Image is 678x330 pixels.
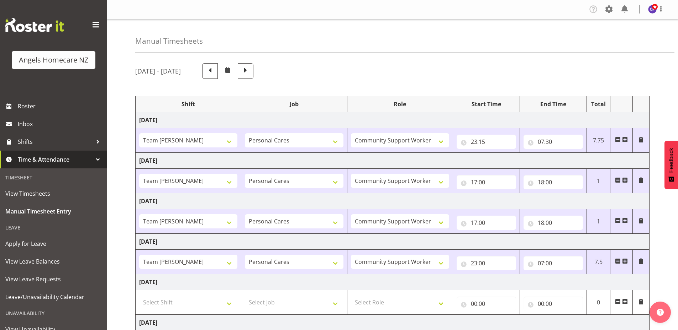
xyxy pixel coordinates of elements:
[2,170,105,185] div: Timesheet
[2,185,105,202] a: View Timesheets
[5,256,101,267] span: View Leave Balances
[136,153,650,169] td: [DATE]
[5,18,64,32] img: Rosterit website logo
[136,193,650,209] td: [DATE]
[136,234,650,250] td: [DATE]
[245,100,343,108] div: Job
[457,297,516,311] input: Click to select...
[587,250,610,274] td: 7.5
[524,216,583,230] input: Click to select...
[524,175,583,189] input: Click to select...
[457,175,516,189] input: Click to select...
[2,288,105,306] a: Leave/Unavailability Calendar
[351,100,449,108] div: Role
[2,235,105,253] a: Apply for Leave
[524,135,583,149] input: Click to select...
[587,209,610,234] td: 1
[5,206,101,217] span: Manual Timesheet Entry
[664,141,678,189] button: Feedback - Show survey
[587,169,610,193] td: 1
[18,136,93,147] span: Shifts
[524,256,583,270] input: Click to select...
[5,188,101,199] span: View Timesheets
[2,306,105,320] div: Unavailability
[524,297,583,311] input: Click to select...
[18,119,103,129] span: Inbox
[668,148,674,173] span: Feedback
[135,37,203,45] h4: Manual Timesheets
[2,202,105,220] a: Manual Timesheet Entry
[2,220,105,235] div: Leave
[5,238,101,249] span: Apply for Leave
[2,270,105,288] a: View Leave Requests
[590,100,607,108] div: Total
[648,5,657,13] img: connie-paul11936.jpg
[457,256,516,270] input: Click to select...
[587,128,610,153] td: 7.75
[587,290,610,315] td: 0
[18,154,93,165] span: Time & Attendance
[136,112,650,128] td: [DATE]
[19,55,88,65] div: Angels Homecare NZ
[5,274,101,285] span: View Leave Requests
[135,67,181,75] h5: [DATE] - [DATE]
[139,100,237,108] div: Shift
[457,100,516,108] div: Start Time
[18,101,103,112] span: Roster
[457,216,516,230] input: Click to select...
[457,135,516,149] input: Click to select...
[136,274,650,290] td: [DATE]
[5,292,101,302] span: Leave/Unavailability Calendar
[524,100,583,108] div: End Time
[657,309,664,316] img: help-xxl-2.png
[2,253,105,270] a: View Leave Balances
